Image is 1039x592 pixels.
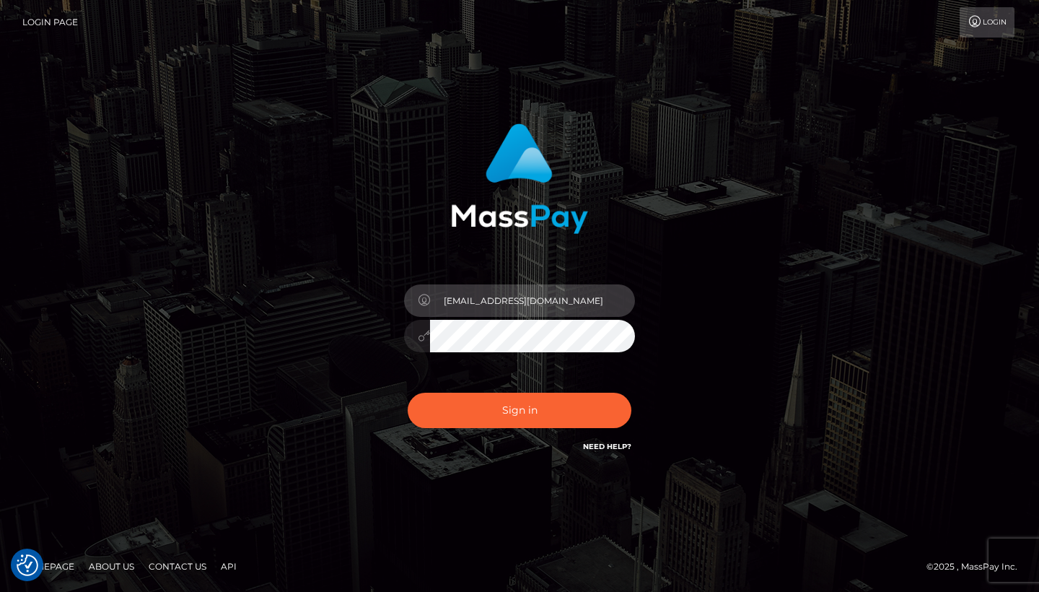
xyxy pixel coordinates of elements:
a: API [215,555,242,578]
img: Revisit consent button [17,554,38,576]
a: Contact Us [143,555,212,578]
button: Consent Preferences [17,554,38,576]
input: Username... [430,284,635,317]
a: Homepage [16,555,80,578]
a: Login Page [22,7,78,38]
button: Sign in [408,393,631,428]
a: Login [960,7,1014,38]
a: Need Help? [583,442,631,451]
div: © 2025 , MassPay Inc. [926,559,1028,575]
img: MassPay Login [451,123,588,234]
a: About Us [83,555,140,578]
